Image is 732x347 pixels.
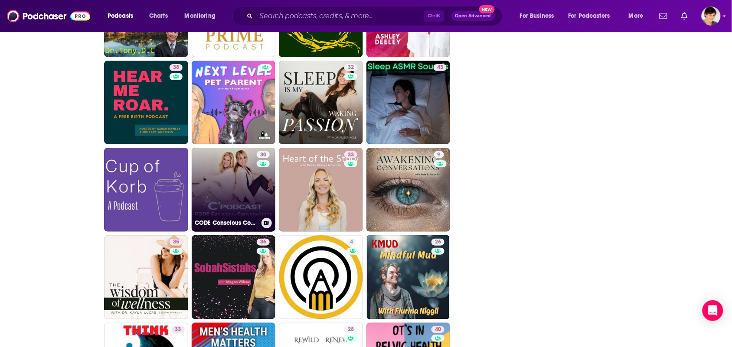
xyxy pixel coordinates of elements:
a: 30CODE Conscious Conversations [192,148,276,232]
a: 28 [344,326,357,333]
button: Show profile menu [702,6,721,26]
span: 33 [348,151,354,159]
a: 9 [366,148,451,232]
span: 40 [435,325,441,334]
span: Ctrl K [424,10,444,22]
span: 9 [438,151,441,159]
span: Open Advanced [455,14,491,18]
span: 43 [437,63,443,72]
a: 32 [344,64,357,71]
a: 35 [170,239,183,246]
a: 4 [279,235,363,319]
span: 32 [348,63,354,72]
a: 36 [192,235,276,319]
span: 28 [348,325,354,334]
a: 36 [257,239,270,246]
span: Logged in as bethwouldknow [702,6,721,26]
button: Open AdvancedNew [451,11,495,21]
button: open menu [623,9,654,23]
span: 4 [350,238,353,246]
span: New [479,5,495,13]
a: 38 [170,64,183,71]
a: Show notifications dropdown [656,9,671,23]
span: Charts [149,10,168,22]
div: Search podcasts, credits, & more... [241,6,511,26]
span: 30 [260,151,266,159]
a: 32 [279,61,363,145]
img: Podchaser - Follow, Share and Rate Podcasts [7,8,90,24]
a: 40 [431,326,444,333]
span: Podcasts [108,10,133,22]
button: open menu [101,9,144,23]
span: For Business [520,10,554,22]
a: 30 [257,151,270,158]
span: Monitoring [185,10,216,22]
div: Open Intercom Messenger [703,300,723,321]
a: 33 [279,148,363,232]
a: Charts [144,9,173,23]
button: open menu [514,9,565,23]
span: 26 [435,238,441,246]
a: 26 [431,239,444,246]
input: Search podcasts, credits, & more... [256,9,424,23]
a: 9 [434,151,444,158]
a: 33 [344,151,357,158]
img: User Profile [702,6,721,26]
a: 35 [104,235,188,319]
span: 33 [175,325,181,334]
span: 35 [173,238,179,246]
a: 43 [366,61,451,145]
a: 33 [172,326,185,333]
span: For Podcasters [569,10,610,22]
span: 38 [173,63,179,72]
a: 4 [346,239,356,246]
h3: CODE Conscious Conversations [195,219,258,227]
a: 26 [366,235,451,319]
span: More [629,10,644,22]
a: 43 [434,64,447,71]
a: Show notifications dropdown [678,9,691,23]
span: 36 [260,238,266,246]
button: open menu [179,9,227,23]
button: open menu [563,9,623,23]
a: 38 [104,61,188,145]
